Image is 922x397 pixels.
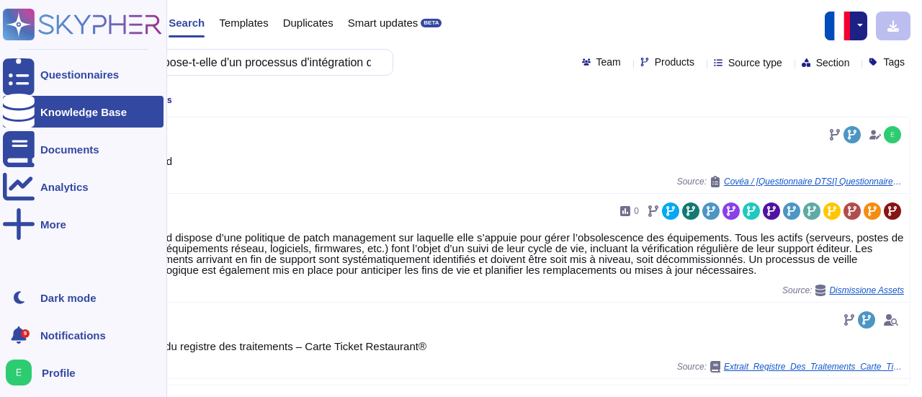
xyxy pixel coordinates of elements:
span: Search [169,17,205,28]
span: Notifications [40,330,106,341]
a: Knowledge Base [3,96,164,128]
span: Templates [219,17,268,28]
div: Dark mode [40,293,97,303]
div: BETA [421,19,442,27]
div: Edenred [131,156,904,166]
span: Section [816,58,850,68]
span: Duplicates [283,17,334,28]
div: Extrait du registre des traitements – Carte Ticket Restaurant® [131,341,904,352]
span: Products [655,57,694,67]
span: Source: [677,361,904,373]
span: Source: [782,285,904,296]
span: Team [596,57,621,67]
div: Knowledge Base [40,107,127,117]
span: Tags [883,57,905,67]
a: Analytics [3,171,164,202]
div: 9 [21,329,30,338]
button: user [3,357,42,388]
a: Documents [3,133,164,165]
span: Clear filters [125,96,172,104]
div: Analytics [40,182,89,192]
img: user [884,126,901,143]
input: Search a question or template... [57,50,378,75]
span: Covéa / [Questionnaire DTSI] Questionnaire DTSI [724,177,904,186]
span: Source: [677,176,904,187]
span: Profile [42,367,76,378]
div: More [40,219,66,230]
span: 0 [634,207,639,215]
span: Dismissione Assets [829,286,904,295]
img: fr [825,12,854,40]
div: Questionnaires [40,69,119,80]
span: Smart updates [348,17,419,28]
img: user [6,360,32,385]
span: Source type [728,58,782,68]
a: Questionnaires [3,58,164,90]
div: Edenred dispose d’une politique de patch management sur laquelle elle s’appuie pour gérer l’obsol... [131,232,904,275]
div: Documents [40,144,99,155]
span: Extrait_Registre_Des_Traitements_Carte_Ticket_Restaurant_202303.pdf [724,362,904,371]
